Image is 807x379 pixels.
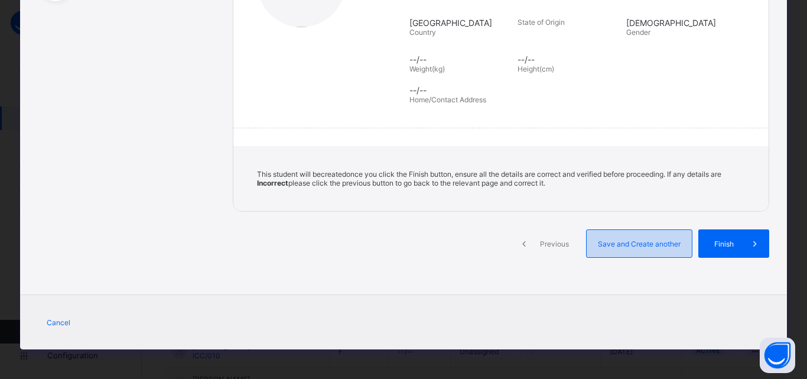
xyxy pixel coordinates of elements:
[707,239,741,248] span: Finish
[409,28,436,37] span: Country
[257,179,288,187] b: Incorrect
[409,64,445,73] span: Weight(kg)
[47,318,70,327] span: Cancel
[409,95,486,104] span: Home/Contact Address
[538,239,571,248] span: Previous
[626,18,728,28] span: [DEMOGRAPHIC_DATA]
[257,170,721,187] span: This student will be created once you click the Finish button, ensure all the details are correct...
[518,18,565,27] span: State of Origin
[626,28,650,37] span: Gender
[596,239,683,248] span: Save and Create another
[518,54,620,64] span: --/--
[518,64,554,73] span: Height(cm)
[760,338,795,373] button: Open asap
[409,54,512,64] span: --/--
[409,18,512,28] span: [GEOGRAPHIC_DATA]
[409,85,751,95] span: --/--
